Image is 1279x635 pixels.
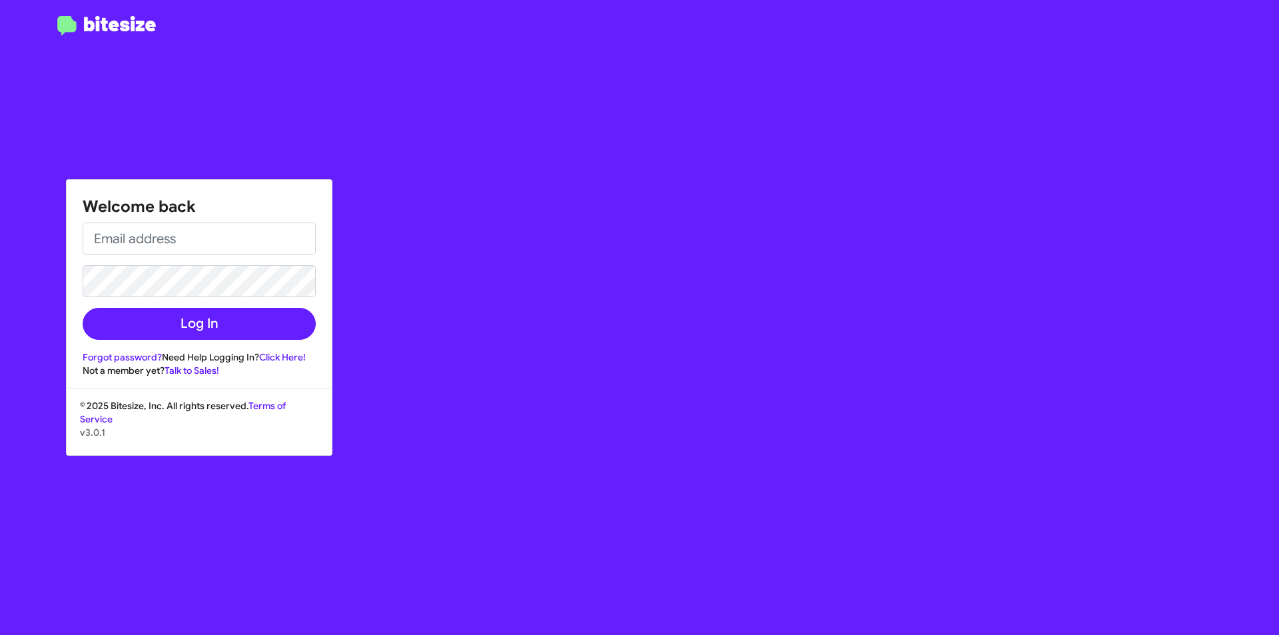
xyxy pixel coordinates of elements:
h1: Welcome back [83,196,316,217]
a: Talk to Sales! [165,364,219,376]
div: © 2025 Bitesize, Inc. All rights reserved. [67,399,332,455]
a: Click Here! [259,351,306,363]
button: Log In [83,308,316,340]
div: Need Help Logging In? [83,350,316,364]
div: Not a member yet? [83,364,316,377]
input: Email address [83,223,316,255]
a: Forgot password? [83,351,162,363]
p: v3.0.1 [80,426,318,439]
